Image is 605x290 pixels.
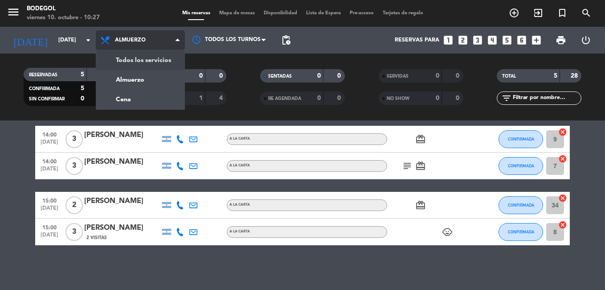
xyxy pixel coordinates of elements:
i: exit_to_app [533,8,544,18]
span: RE AGENDADA [268,96,301,101]
span: RESERVADAS [29,73,57,77]
i: cancel [558,220,567,229]
div: LOG OUT [573,27,598,54]
i: looks_one [442,34,454,46]
span: [DATE] [38,205,61,215]
span: [DATE] [38,232,61,242]
div: [PERSON_NAME] [84,156,160,168]
i: cancel [558,194,567,203]
i: turned_in_not [557,8,568,18]
i: menu [7,5,20,19]
i: add_box [531,34,542,46]
strong: 1 [199,95,203,101]
span: CONFIRMADA [508,163,534,168]
span: 3 [65,157,83,175]
div: [PERSON_NAME] [84,222,160,234]
span: SENTADAS [268,74,292,79]
span: Mapa de mesas [215,11,259,16]
i: card_giftcard [415,200,426,211]
i: looks_6 [516,34,527,46]
a: Cena [96,90,184,109]
i: cancel [558,128,567,137]
span: [DATE] [38,166,61,176]
i: power_settings_new [580,35,591,46]
button: CONFIRMADA [499,130,543,148]
strong: 5 [81,71,84,78]
div: Bodegol [27,4,100,13]
i: looks_two [457,34,469,46]
span: SIN CONFIRMAR [29,97,65,101]
strong: 28 [571,73,580,79]
i: search [581,8,592,18]
span: A LA CARTA [229,203,250,207]
span: Almuerzo [115,37,146,43]
input: Filtrar por nombre... [512,93,581,103]
strong: 0 [456,95,461,101]
span: CONFIRMADA [29,87,60,91]
span: 14:00 [38,129,61,139]
i: add_circle_outline [509,8,519,18]
strong: 0 [436,73,439,79]
strong: 0 [337,95,343,101]
span: Tarjetas de regalo [378,11,428,16]
span: Reservas para [395,37,439,43]
span: Disponibilidad [259,11,302,16]
div: [PERSON_NAME] [84,195,160,207]
strong: 0 [317,95,321,101]
a: Todos los servicios [96,50,184,70]
span: 2 [65,196,83,214]
i: arrow_drop_down [83,35,94,46]
span: A LA CARTA [229,230,250,233]
i: subject [402,161,413,171]
span: CONFIRMADA [508,203,534,207]
strong: 0 [219,73,225,79]
strong: 0 [337,73,343,79]
span: NO SHOW [387,96,409,101]
span: Lista de Espera [302,11,345,16]
span: pending_actions [281,35,291,46]
span: 15:00 [38,195,61,205]
span: 2 Visitas [86,234,107,241]
span: print [556,35,566,46]
i: card_giftcard [415,134,426,145]
i: card_giftcard [415,161,426,171]
i: filter_list [501,93,512,104]
strong: 5 [81,85,84,91]
i: looks_5 [501,34,513,46]
i: looks_4 [486,34,498,46]
strong: 0 [199,73,203,79]
span: A LA CARTA [229,137,250,141]
i: cancel [558,154,567,163]
strong: 5 [554,73,557,79]
a: Almuerzo [96,70,184,90]
span: Mis reservas [178,11,215,16]
button: CONFIRMADA [499,196,543,214]
span: TOTAL [502,74,516,79]
button: menu [7,5,20,22]
button: CONFIRMADA [499,223,543,241]
span: 14:00 [38,156,61,166]
div: [PERSON_NAME] [84,129,160,141]
span: SERVIDAS [387,74,409,79]
span: 3 [65,223,83,241]
span: A LA CARTA [229,164,250,167]
span: 3 [65,130,83,148]
strong: 0 [436,95,439,101]
i: [DATE] [7,30,54,50]
strong: 0 [317,73,321,79]
span: Pre-acceso [345,11,378,16]
i: child_care [442,227,453,237]
i: looks_3 [472,34,483,46]
strong: 4 [219,95,225,101]
span: 15:00 [38,222,61,232]
strong: 0 [456,73,461,79]
span: [DATE] [38,139,61,149]
span: CONFIRMADA [508,229,534,234]
div: viernes 10. octubre - 10:27 [27,13,100,22]
span: CONFIRMADA [508,137,534,141]
strong: 0 [81,95,84,102]
button: CONFIRMADA [499,157,543,175]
